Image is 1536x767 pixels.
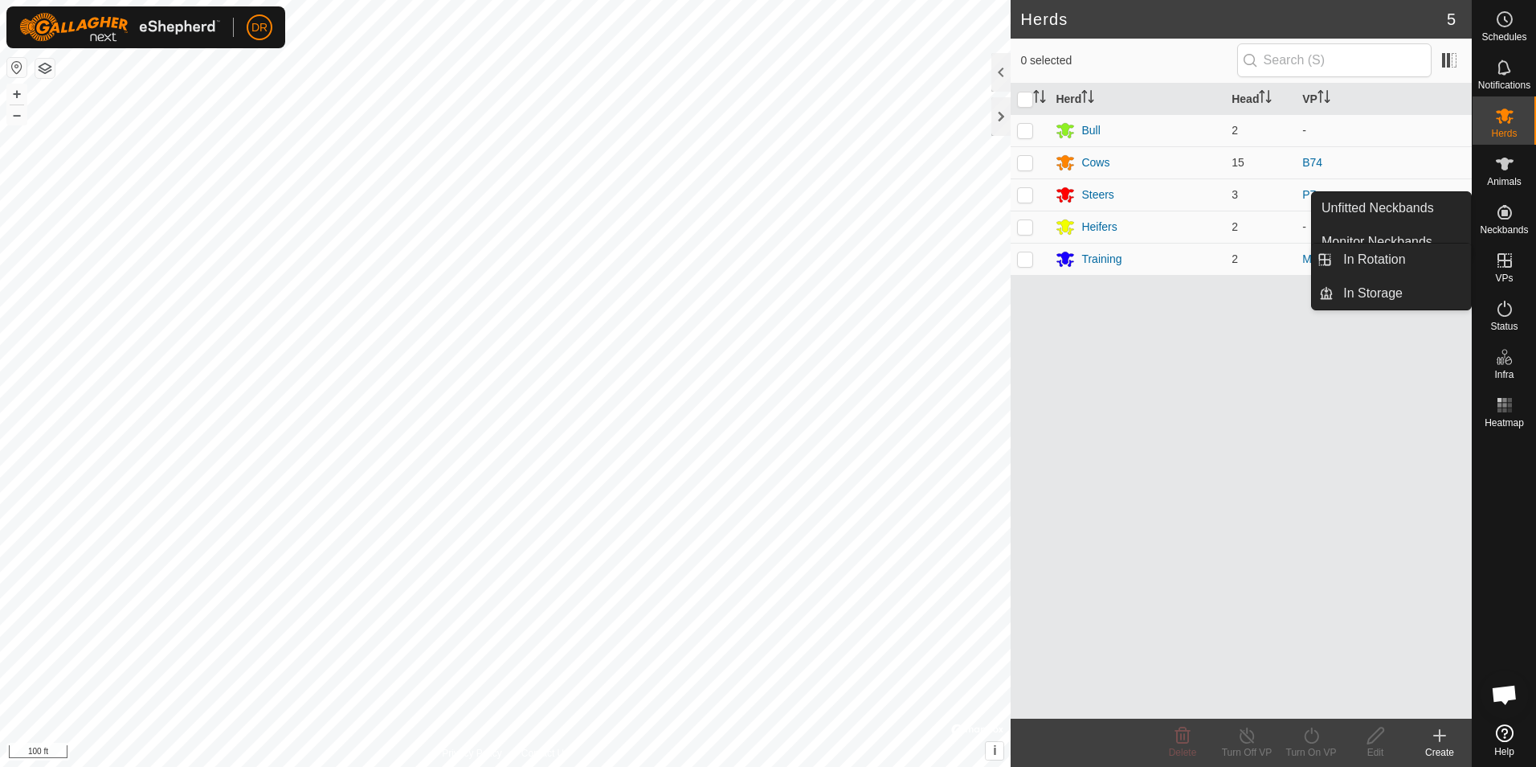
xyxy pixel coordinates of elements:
[1481,32,1526,42] span: Schedules
[1169,747,1197,758] span: Delete
[1480,225,1528,235] span: Neckbands
[1343,284,1403,303] span: In Storage
[1081,154,1109,171] div: Cows
[1491,129,1517,138] span: Herds
[1302,188,1316,201] a: P7
[19,13,220,42] img: Gallagher Logo
[1343,745,1407,760] div: Edit
[1343,250,1405,269] span: In Rotation
[35,59,55,78] button: Map Layers
[1081,219,1117,236] div: Heifers
[1081,92,1094,105] p-sorticon: Activate to sort
[1312,244,1471,276] li: In Rotation
[1494,370,1514,379] span: Infra
[1225,84,1296,115] th: Head
[1334,277,1471,310] a: In Storage
[1279,745,1343,760] div: Turn On VP
[1232,252,1238,265] span: 2
[1296,211,1472,243] td: -
[1478,80,1530,90] span: Notifications
[1322,199,1434,218] span: Unfitted Neckbands
[7,58,27,77] button: Reset Map
[1081,251,1121,268] div: Training
[1215,745,1279,760] div: Turn Off VP
[1312,192,1471,224] a: Unfitted Neckbands
[1317,92,1330,105] p-sorticon: Activate to sort
[1485,418,1524,428] span: Heatmap
[1473,718,1536,763] a: Help
[1407,745,1472,760] div: Create
[521,746,569,761] a: Contact Us
[1481,671,1529,719] div: Open chat
[1302,252,1317,265] a: M9
[1495,273,1513,283] span: VPs
[1296,114,1472,146] td: -
[1033,92,1046,105] p-sorticon: Activate to sort
[1334,244,1471,276] a: In Rotation
[1490,322,1518,331] span: Status
[1232,220,1238,233] span: 2
[1232,188,1238,201] span: 3
[1487,177,1522,187] span: Animals
[1312,277,1471,310] li: In Storage
[993,744,996,757] span: i
[1447,7,1456,31] span: 5
[1237,43,1432,77] input: Search (S)
[7,84,27,104] button: +
[1081,187,1113,203] div: Steers
[1302,156,1322,169] a: B74
[1322,232,1432,252] span: Monitor Neckbands
[7,105,27,125] button: –
[1296,84,1472,115] th: VP
[1049,84,1225,115] th: Herd
[251,19,268,36] span: DR
[986,742,1003,760] button: i
[1081,122,1100,139] div: Bull
[1232,156,1244,169] span: 15
[442,746,502,761] a: Privacy Policy
[1312,226,1471,258] a: Monitor Neckbands
[1020,10,1446,29] h2: Herds
[1020,52,1236,69] span: 0 selected
[1259,92,1272,105] p-sorticon: Activate to sort
[1494,747,1514,757] span: Help
[1232,124,1238,137] span: 2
